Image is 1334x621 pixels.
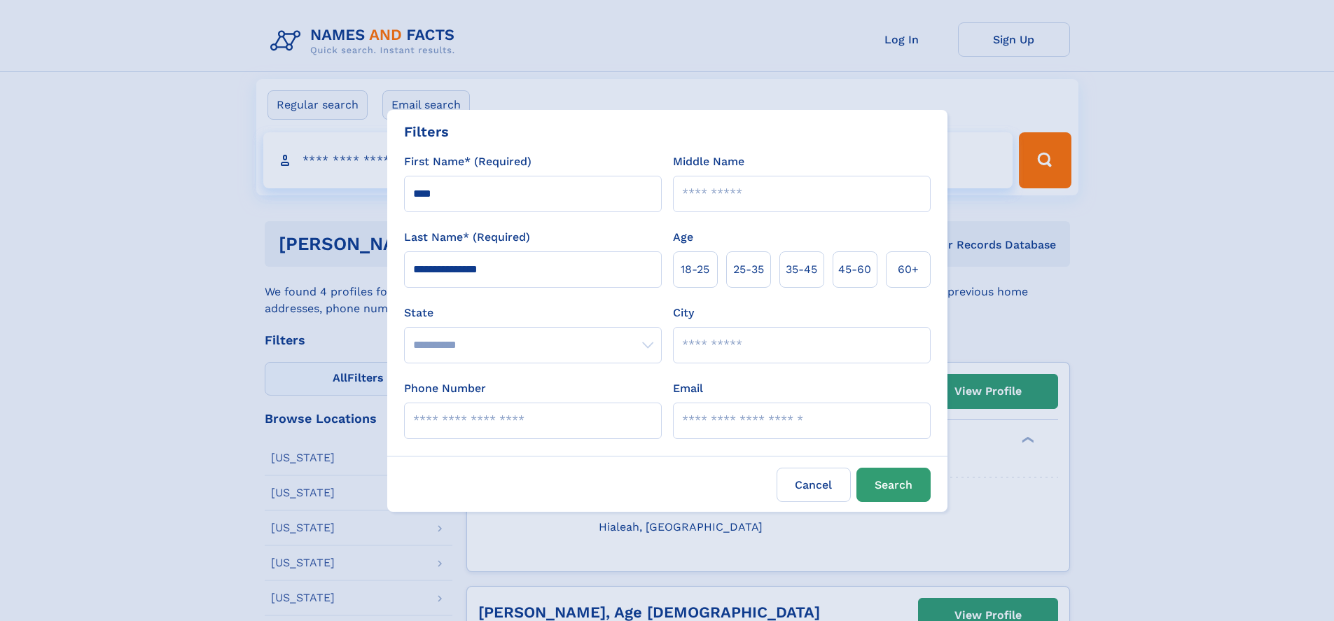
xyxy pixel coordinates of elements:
[673,380,703,397] label: Email
[673,153,744,170] label: Middle Name
[733,261,764,278] span: 25‑35
[673,305,694,321] label: City
[673,229,693,246] label: Age
[681,261,709,278] span: 18‑25
[856,468,931,502] button: Search
[404,305,662,321] label: State
[404,153,531,170] label: First Name* (Required)
[404,229,530,246] label: Last Name* (Required)
[777,468,851,502] label: Cancel
[404,121,449,142] div: Filters
[898,261,919,278] span: 60+
[404,380,486,397] label: Phone Number
[786,261,817,278] span: 35‑45
[838,261,871,278] span: 45‑60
